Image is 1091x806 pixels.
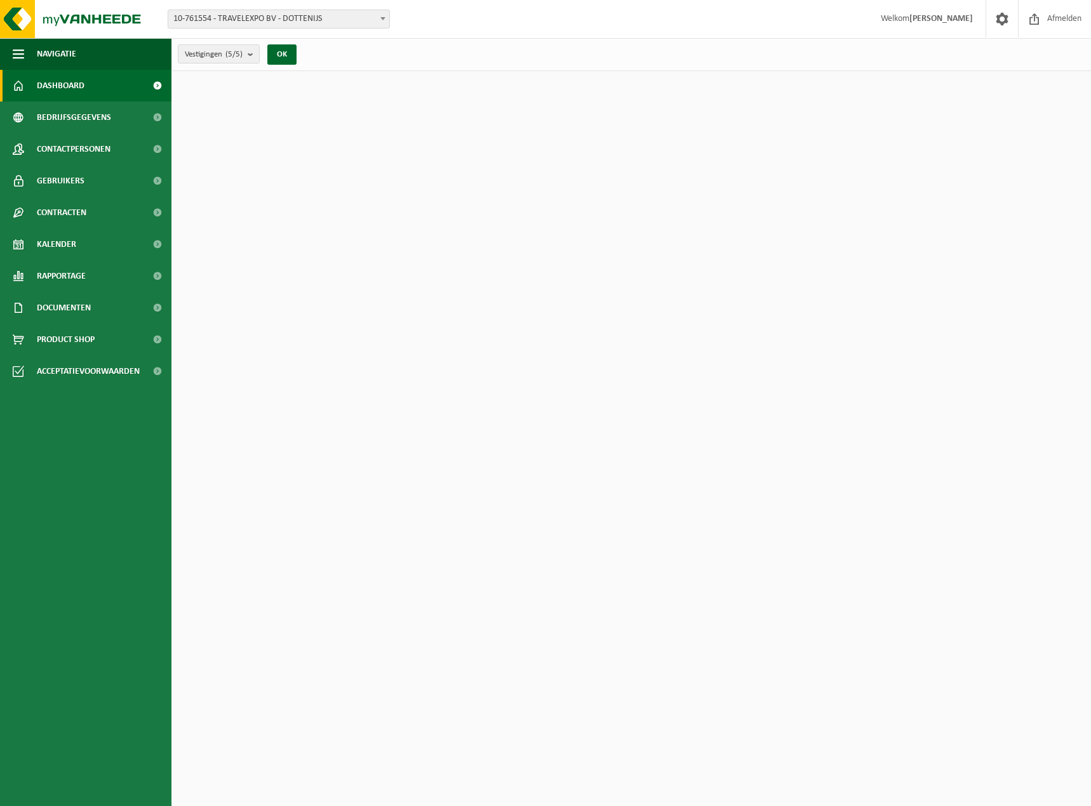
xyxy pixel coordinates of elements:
[37,292,91,324] span: Documenten
[225,50,243,58] count: (5/5)
[37,197,86,228] span: Contracten
[178,44,260,63] button: Vestigingen(5/5)
[37,70,84,102] span: Dashboard
[37,133,110,165] span: Contactpersonen
[37,165,84,197] span: Gebruikers
[267,44,297,65] button: OK
[909,14,973,23] strong: [PERSON_NAME]
[37,324,95,355] span: Product Shop
[37,228,76,260] span: Kalender
[37,355,140,387] span: Acceptatievoorwaarden
[168,10,389,28] span: 10-761554 - TRAVELEXPO BV - DOTTENIJS
[37,102,111,133] span: Bedrijfsgegevens
[185,45,243,64] span: Vestigingen
[37,38,76,70] span: Navigatie
[168,10,390,29] span: 10-761554 - TRAVELEXPO BV - DOTTENIJS
[37,260,86,292] span: Rapportage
